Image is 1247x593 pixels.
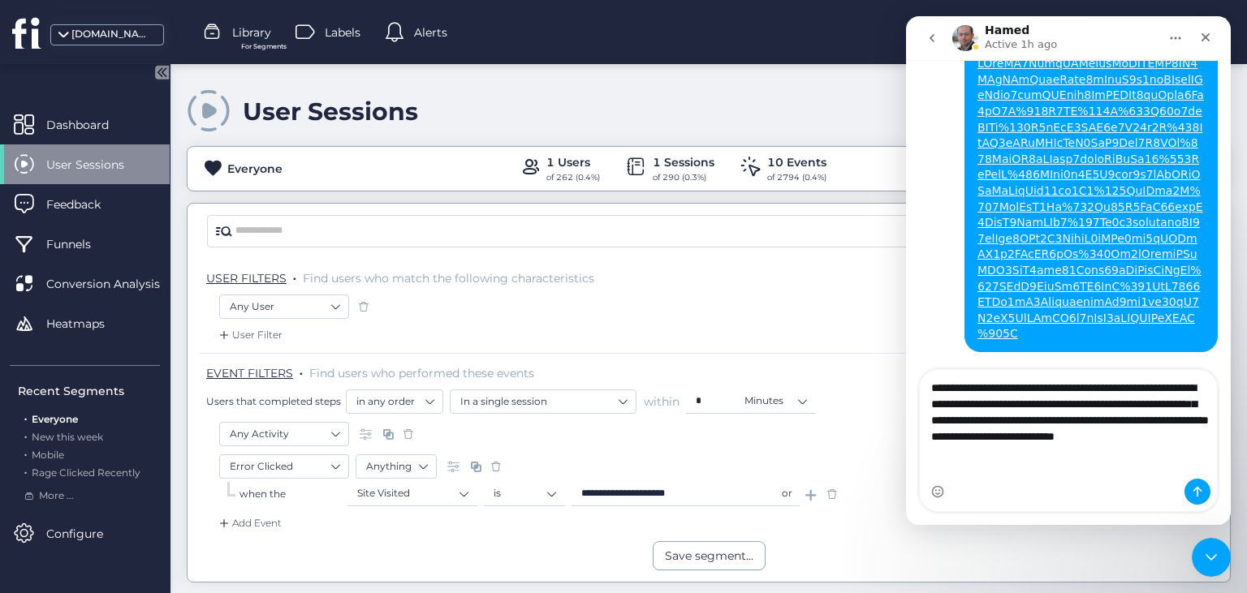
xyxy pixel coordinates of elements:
[278,462,304,488] button: Send a message…
[216,327,283,343] div: User Filter
[414,24,447,41] span: Alerts
[239,487,347,502] div: when the
[300,363,303,379] span: .
[46,116,133,134] span: Dashboard
[32,413,78,425] span: Everyone
[775,482,800,506] div: or
[744,389,806,413] nz-select-item: Minutes
[206,394,341,408] span: Users that completed steps
[293,268,296,284] span: .
[46,525,127,543] span: Configure
[243,97,418,127] div: User Sessions
[767,153,826,171] div: 10 Events
[906,16,1231,525] iframe: Intercom live chat
[357,481,468,505] nz-select-item: Site Visited
[39,488,74,504] span: More ...
[46,196,125,213] span: Feedback
[24,463,27,479] span: .
[46,235,115,253] span: Funnels
[230,454,339,479] nz-select-item: Error Clicked
[303,271,594,286] span: Find users who match the following characteristics
[227,160,283,178] div: Everyone
[24,445,27,461] span: .
[216,515,282,531] div: Add Event
[32,466,140,479] span: Rage Clicked Recently
[460,389,626,414] nz-select-item: In a single session
[546,171,600,184] div: of 262 (0.4%)
[206,366,293,380] span: EVENT FILTERS
[232,24,271,41] span: Library
[32,431,103,443] span: New this week
[309,366,534,380] span: Find users who performed these events
[71,27,153,42] div: [DOMAIN_NAME]
[46,315,129,333] span: Heatmaps
[767,171,826,184] div: of 2794 (0.4%)
[366,454,426,479] nz-select-item: Anything
[644,393,680,410] span: within
[230,294,339,319] nz-select-item: Any User
[206,271,287,286] span: USER FILTERS
[494,481,555,505] nz-select-item: is
[25,469,38,482] button: Emoji picker
[32,449,64,461] span: Mobile
[325,24,360,41] span: Labels
[18,382,160,400] div: Recent Segments
[24,428,27,443] span: .
[653,153,714,171] div: 1 Sessions
[665,547,753,565] div: Save segment...
[356,389,433,414] nz-select-item: in any order
[230,422,339,446] nz-select-item: Any Activity
[46,156,149,174] span: User Sessions
[24,410,27,425] span: .
[653,171,714,184] div: of 290 (0.3%)
[46,275,184,293] span: Conversion Analysis
[241,41,287,52] span: For Segments
[14,354,311,446] textarea: Message…
[546,153,600,171] div: 1 Users
[1192,538,1231,577] iframe: Intercom live chat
